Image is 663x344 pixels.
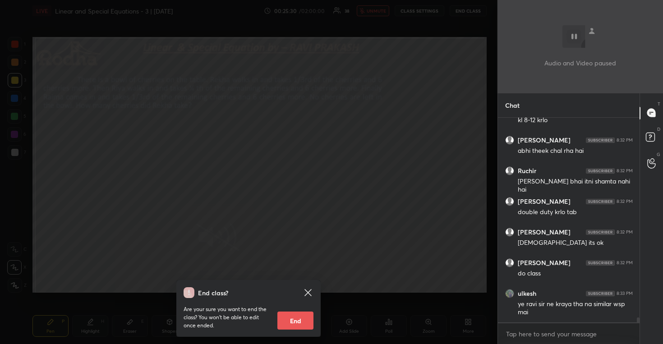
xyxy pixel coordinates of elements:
h4: End class? [198,288,228,298]
div: 8:32 PM [617,229,633,235]
button: End [277,312,313,330]
p: G [657,151,660,158]
p: Are your sure you want to end the class? You won’t be able to edit once ended. [184,305,270,330]
h6: [PERSON_NAME] [518,197,571,206]
div: ye ravi sir ne kraya tha na similar wsp mai [518,300,633,317]
img: default.png [506,197,514,206]
div: [DEMOGRAPHIC_DATA] its ok [518,239,633,248]
div: 8:32 PM [617,199,633,204]
div: 8:32 PM [617,260,633,266]
img: 4P8fHbbgJtejmAAAAAElFTkSuQmCC [586,138,615,143]
p: D [657,126,660,133]
div: 8:32 PM [617,138,633,143]
img: default.png [506,167,514,175]
div: grid [498,118,640,322]
div: abhi theek chal rha hai [518,147,633,156]
div: kl 8-12 krlo [518,116,633,125]
img: 4P8fHbbgJtejmAAAAAElFTkSuQmCC [586,291,615,296]
img: default.png [506,259,514,267]
img: thumbnail.jpg [506,289,514,298]
div: 8:33 PM [617,291,633,296]
h6: Ruchir [518,167,536,175]
p: Audio and Video paused [544,58,616,68]
div: [PERSON_NAME] bhai itni shamta nahi hai [518,177,633,194]
p: T [658,101,660,107]
div: double duty krlo tab [518,208,633,217]
img: 4P8fHbbgJtejmAAAAAElFTkSuQmCC [586,229,615,235]
img: 4P8fHbbgJtejmAAAAAElFTkSuQmCC [586,199,615,204]
img: 4P8fHbbgJtejmAAAAAElFTkSuQmCC [586,260,615,266]
h6: [PERSON_NAME] [518,259,571,267]
div: 8:32 PM [617,168,633,174]
h6: ulkesh [518,289,536,298]
div: do class [518,269,633,278]
h6: [PERSON_NAME] [518,136,571,144]
h6: [PERSON_NAME] [518,228,571,236]
p: Chat [498,93,527,117]
img: 4P8fHbbgJtejmAAAAAElFTkSuQmCC [586,168,615,174]
img: default.png [506,228,514,236]
img: default.png [506,136,514,144]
